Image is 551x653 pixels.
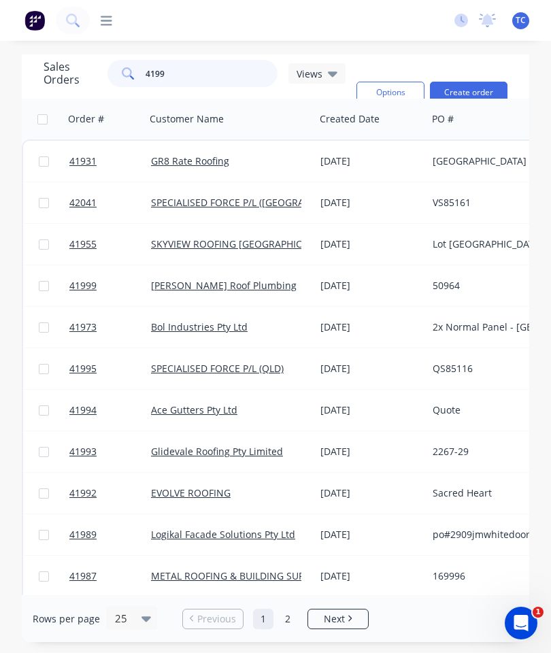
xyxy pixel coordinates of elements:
div: [DATE] [320,362,422,375]
span: Views [297,67,322,81]
div: Created Date [320,112,380,126]
a: SPECIALISED FORCE P/L ([GEOGRAPHIC_DATA]) [151,196,358,209]
div: PO # [432,112,454,126]
a: 41992 [69,473,151,514]
div: [DATE] [320,403,422,417]
span: 41994 [69,403,97,417]
a: EVOLVE ROOFING [151,486,231,499]
span: 41931 [69,154,97,168]
a: Logikal Facade Solutions Pty Ltd [151,528,295,541]
a: 41999 [69,265,151,306]
a: Next page [308,612,368,626]
div: [DATE] [320,486,422,500]
span: Previous [197,612,236,626]
a: 41994 [69,390,151,431]
span: 41955 [69,237,97,251]
button: Options [356,82,424,103]
span: 41989 [69,528,97,541]
span: 41973 [69,320,97,334]
span: Next [324,612,345,626]
a: GR8 Rate Roofing [151,154,229,167]
a: 41987 [69,556,151,597]
iframe: Intercom live chat [505,607,537,639]
div: [DATE] [320,196,422,210]
button: Create order [430,82,507,103]
a: 41993 [69,431,151,472]
a: METAL ROOFING & BUILDING SUPPLIES PTY LTD [151,569,367,582]
a: Page 1 is your current page [253,609,273,629]
span: 41999 [69,279,97,292]
img: Factory [24,10,45,31]
a: 41989 [69,514,151,555]
span: Rows per page [33,612,100,626]
h1: Sales Orders [44,61,97,86]
a: 41931 [69,141,151,182]
span: 1 [533,607,544,618]
div: [DATE] [320,154,422,168]
a: Previous page [183,612,243,626]
span: 41995 [69,362,97,375]
input: Search... [146,60,278,87]
div: [DATE] [320,528,422,541]
span: 42041 [69,196,97,210]
a: 41973 [69,307,151,348]
a: Bol Industries Pty Ltd [151,320,248,333]
a: 42041 [69,182,151,223]
div: [DATE] [320,569,422,583]
ul: Pagination [177,609,374,629]
div: [DATE] [320,279,422,292]
span: 41987 [69,569,97,583]
div: [DATE] [320,237,422,251]
a: SKYVIEW ROOFING [GEOGRAPHIC_DATA] P/L [151,237,349,250]
span: 41993 [69,445,97,458]
a: Ace Gutters Pty Ltd [151,403,237,416]
a: Glidevale Roofing Pty Limited [151,445,283,458]
a: Page 2 [278,609,298,629]
div: Order # [68,112,104,126]
span: 41992 [69,486,97,500]
div: [DATE] [320,320,422,334]
a: SPECIALISED FORCE P/L (QLD) [151,362,284,375]
a: 41955 [69,224,151,265]
div: Customer Name [150,112,224,126]
a: [PERSON_NAME] Roof Plumbing [151,279,297,292]
div: [DATE] [320,445,422,458]
span: TC [516,14,526,27]
a: 41995 [69,348,151,389]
